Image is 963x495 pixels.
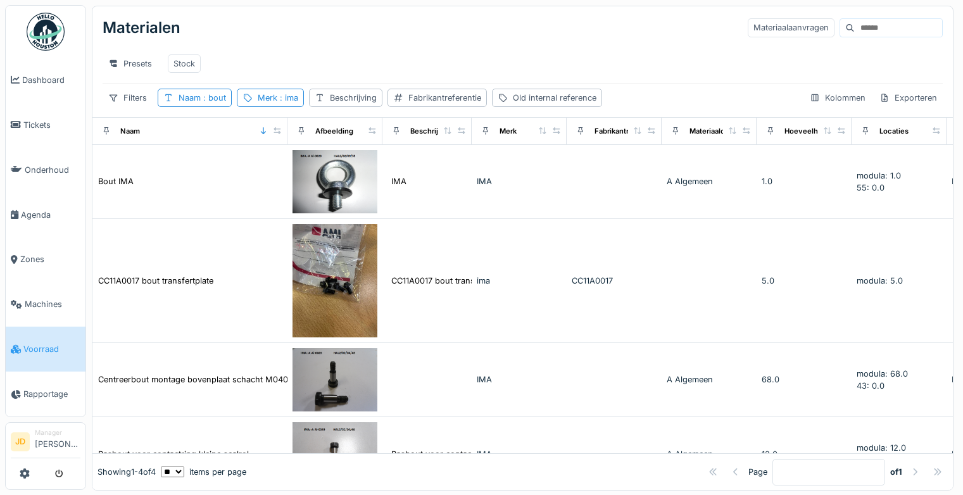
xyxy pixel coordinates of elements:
[173,58,195,70] div: Stock
[6,192,85,237] a: Agenda
[6,103,85,147] a: Tickets
[22,74,80,86] span: Dashboard
[11,432,30,451] li: JD
[103,89,153,107] div: Filters
[11,428,80,458] a: JD Manager[PERSON_NAME]
[35,428,80,437] div: Manager
[23,388,80,400] span: Rapportage
[890,466,902,478] strong: of 1
[6,282,85,327] a: Machines
[20,253,80,265] span: Zones
[258,92,298,104] div: Merk
[98,175,134,187] div: Bout IMA
[21,209,80,221] span: Agenda
[103,11,180,44] div: Materialen
[857,276,903,285] span: modula: 5.0
[477,175,562,187] div: IMA
[23,343,80,355] span: Voorraad
[25,164,80,176] span: Onderhoud
[748,18,834,37] div: Materiaalaanvragen
[874,89,943,107] div: Exporteren
[25,298,80,310] span: Machines
[410,126,453,137] div: Beschrijving
[179,92,226,104] div: Naam
[98,373,313,385] div: Centreerbout montage bovenplaat schacht M04040024
[667,448,752,460] div: A Algemeen
[35,428,80,455] li: [PERSON_NAME]
[857,183,884,192] span: 55: 0.0
[762,275,847,287] div: 5.0
[477,275,562,287] div: ima
[277,93,298,103] span: : ima
[477,373,562,385] div: IMA
[6,147,85,192] a: Onderhoud
[513,92,596,104] div: Old internal reference
[804,89,871,107] div: Kolommen
[689,126,753,137] div: Materiaalcategorie
[315,126,353,137] div: Afbeelding
[572,275,657,287] div: CC11A0017
[120,126,140,137] div: Naam
[391,448,542,460] div: Pasbout voor contactring kleine sealrol
[477,448,562,460] div: IMA
[23,119,80,131] span: Tickets
[391,275,507,287] div: CC11A0017 bout transfertplate
[857,171,901,180] span: modula: 1.0
[161,466,246,478] div: items per page
[391,175,406,187] div: IMA
[201,93,226,103] span: : bout
[500,126,517,137] div: Merk
[748,466,767,478] div: Page
[330,92,377,104] div: Beschrijving
[857,381,884,391] span: 43: 0.0
[667,373,752,385] div: A Algemeen
[293,348,377,412] img: Centreerbout montage bovenplaat schacht M04040024
[784,126,829,137] div: Hoeveelheid
[6,237,85,282] a: Zones
[6,58,85,103] a: Dashboard
[762,373,847,385] div: 68.0
[293,422,377,486] img: Pasbout voor contactring kleine sealrol
[98,448,249,460] div: Pasbout voor contactring kleine sealrol
[98,466,156,478] div: Showing 1 - 4 of 4
[762,175,847,187] div: 1.0
[6,372,85,417] a: Rapportage
[667,175,752,187] div: A Algemeen
[762,448,847,460] div: 12.0
[595,126,660,137] div: Fabrikantreferentie
[857,369,908,379] span: modula: 68.0
[98,275,213,287] div: CC11A0017 bout transfertplate
[293,224,377,337] img: CC11A0017 bout transfertplate
[293,150,377,214] img: Bout IMA
[408,92,481,104] div: Fabrikantreferentie
[103,54,158,73] div: Presets
[27,13,65,51] img: Badge_color-CXgf-gQk.svg
[857,443,906,453] span: modula: 12.0
[879,126,909,137] div: Locaties
[6,327,85,372] a: Voorraad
